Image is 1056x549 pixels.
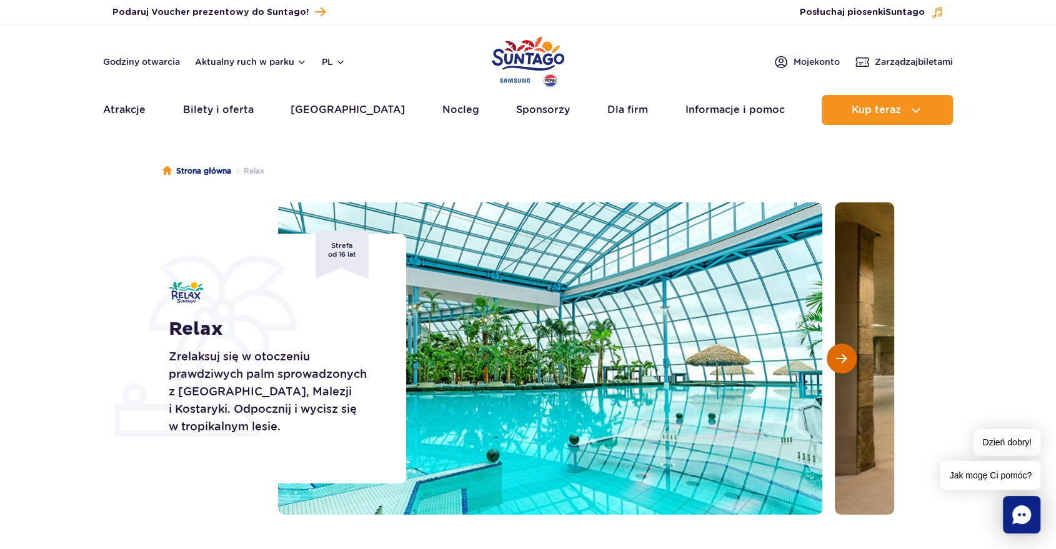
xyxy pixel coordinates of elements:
button: Aktualny ruch w parku [195,57,307,67]
a: Godziny otwarcia [103,56,180,68]
img: Relax [169,282,204,303]
h1: Relax [169,318,378,340]
div: Chat [1003,496,1040,533]
a: Informacje i pomoc [685,95,784,125]
li: Relax [231,165,264,177]
a: Dla firm [607,95,648,125]
span: Zarządzaj biletami [875,56,953,68]
span: Posłuchaj piosenki [800,6,925,19]
button: Kup teraz [822,95,953,125]
a: Podaruj Voucher prezentowy do Suntago! [112,4,326,21]
a: Strona główna [162,165,231,177]
span: Strefa od 16 lat [316,230,369,279]
a: Nocleg [442,95,479,125]
span: Moje konto [794,56,840,68]
a: [GEOGRAPHIC_DATA] [291,95,405,125]
span: Dzień dobry! [974,429,1040,456]
span: Suntago [885,8,925,17]
a: Park of Poland [492,31,564,89]
a: Bilety i oferta [183,95,254,125]
button: Posłuchaj piosenkiSuntago [800,6,944,19]
a: Atrakcje [103,95,146,125]
p: Zrelaksuj się w otoczeniu prawdziwych palm sprowadzonych z [GEOGRAPHIC_DATA], Malezji i Kostaryki... [169,348,378,435]
a: Zarządzajbiletami [855,54,953,69]
a: Sponsorzy [516,95,570,125]
span: Podaruj Voucher prezentowy do Suntago! [112,6,309,19]
span: Jak mogę Ci pomóc? [940,461,1040,490]
a: Mojekonto [774,54,840,69]
span: Kup teraz [851,104,900,116]
button: Następny slajd [827,344,857,373]
button: pl [322,56,346,68]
